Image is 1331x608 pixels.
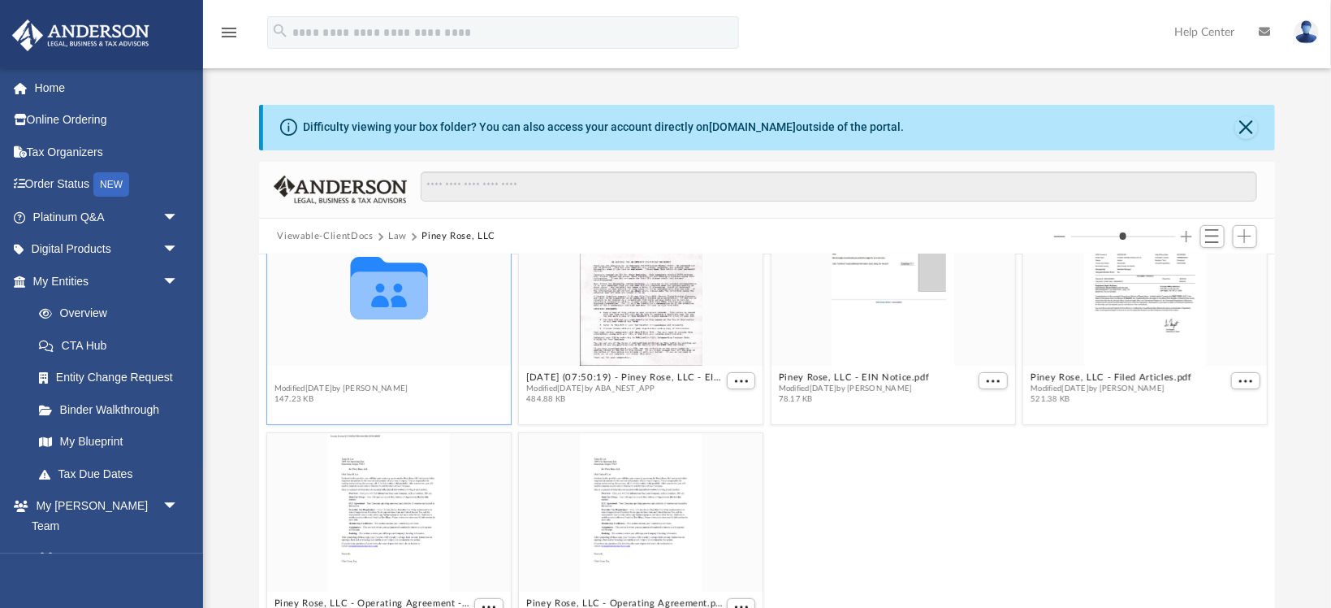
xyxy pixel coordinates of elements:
[1071,231,1176,242] input: Column size
[779,384,930,394] span: Modified [DATE] by [PERSON_NAME]
[1031,373,1192,384] button: Piney Rose, LLC - Filed Articles.pdf
[527,384,724,394] span: Modified [DATE] by ABA_NEST_APP
[11,72,203,104] a: Home
[1031,384,1192,394] span: Modified [DATE] by [PERSON_NAME]
[1031,394,1192,405] span: 521.38 KB
[1054,231,1065,242] button: Decrease column size
[11,136,203,168] a: Tax Organizers
[271,22,289,40] i: search
[11,490,195,542] a: My [PERSON_NAME] Teamarrow_drop_down
[23,362,203,394] a: Entity Change Request
[421,229,495,244] button: Piney Rose, LLC
[23,297,203,330] a: Overview
[1231,373,1260,390] button: More options
[23,329,203,362] a: CTA Hub
[11,201,203,233] a: Platinum Q&Aarrow_drop_down
[23,393,203,426] a: Binder Walkthrough
[274,384,434,394] span: Modified [DATE] by [PERSON_NAME]
[727,373,756,390] button: More options
[779,373,930,384] button: Piney Rose, LLC - EIN Notice.pdf
[1200,225,1225,248] button: Switch to List View
[11,168,203,202] a: Order StatusNEW
[421,172,1256,202] input: Search files and folders
[11,104,203,137] a: Online Ordering
[162,490,195,523] span: arrow_drop_down
[979,373,1009,390] button: More options
[527,394,724,405] span: 484.88 KB
[1233,225,1257,248] button: Add
[1181,231,1192,242] button: Increase column size
[779,394,930,405] span: 78.17 KB
[162,233,195,267] span: arrow_drop_down
[219,23,239,42] i: menu
[162,265,195,298] span: arrow_drop_down
[277,229,373,244] button: Viewable-ClientDocs
[1235,116,1258,139] button: Close
[1294,20,1319,44] img: User Pic
[274,394,434,405] span: 147.23 KB
[219,31,239,42] a: menu
[162,201,195,234] span: arrow_drop_down
[527,373,724,384] button: [DATE] (07:50:19) - Piney Rose, LLC - EIN Letter from IRS.pdf
[388,229,407,244] button: Law
[23,458,203,490] a: Tax Due Dates
[11,265,203,297] a: My Entitiesarrow_drop_down
[11,233,203,266] a: Digital Productsarrow_drop_down
[274,373,434,384] button: Series Cell Agreements & Template
[93,172,129,197] div: NEW
[303,119,904,136] div: Difficulty viewing your box folder? You can also access your account directly on outside of the p...
[23,426,195,458] a: My Blueprint
[709,120,796,133] a: [DOMAIN_NAME]
[7,20,154,51] img: Anderson Advisors Platinum Portal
